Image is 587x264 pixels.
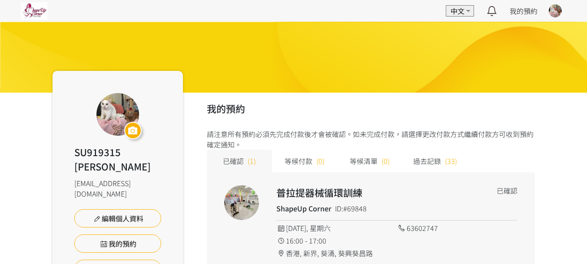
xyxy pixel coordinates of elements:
img: pwrjsa6bwyY3YIpa3AKFwK20yMmKifvYlaMXwTp1.jpg [21,2,47,20]
span: (1) [248,156,256,166]
span: (33) [445,156,457,166]
a: 我的預約 [510,6,537,16]
span: (0) [316,156,325,166]
span: 已確認 [223,156,244,166]
h2: 普拉提器械循環訓練 [276,185,469,200]
div: SU919315 [PERSON_NAME] [74,145,161,174]
span: 等候付款 [285,156,312,166]
span: (0) [381,156,390,166]
div: ID:#69848 [335,203,367,214]
h4: ShapeUp Corner [276,203,332,214]
a: 我的預約 [74,234,161,253]
div: 16:00 - 17:00 [276,235,397,246]
a: 編輯個人資料 [74,209,161,227]
div: [DATE], 星期六 [276,223,397,233]
span: 香港, 新界, 葵涌, 葵興葵昌路 [286,248,373,258]
div: 已確認 [497,185,517,196]
span: 等候清單 [350,156,378,166]
h2: 我的預約 [207,101,535,116]
div: [EMAIL_ADDRESS][DOMAIN_NAME] [74,178,161,199]
span: 過去記錄 [413,156,441,166]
